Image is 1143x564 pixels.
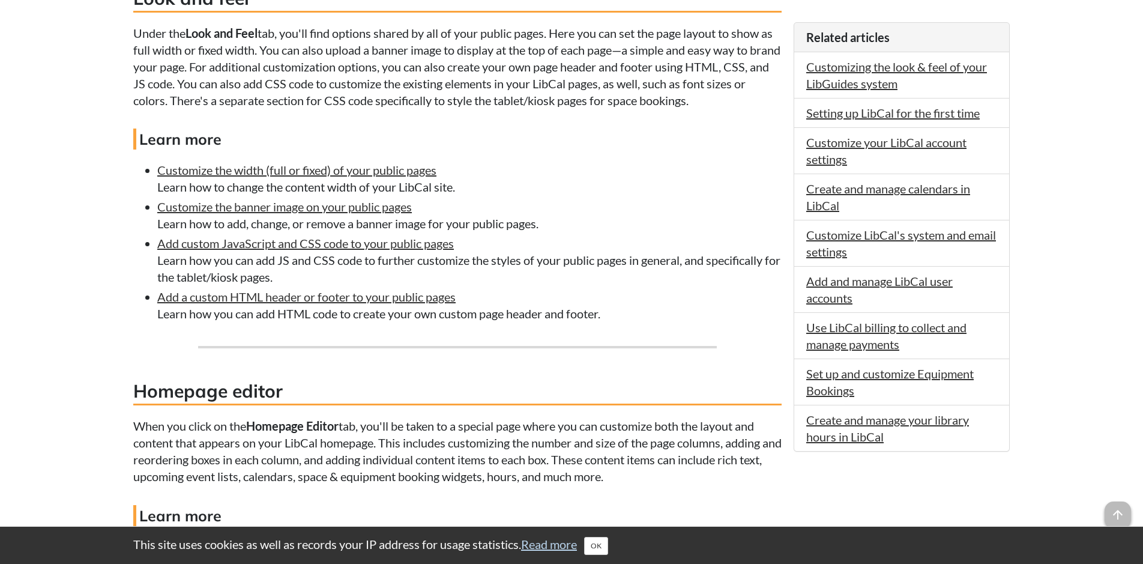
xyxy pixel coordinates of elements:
[157,199,412,214] a: Customize the banner image on your public pages
[1105,502,1131,528] span: arrow_upward
[157,198,782,232] li: Learn how to add, change, or remove a banner image for your public pages.
[133,505,782,526] h4: Learn more
[806,135,967,166] a: Customize your LibCal account settings
[133,378,782,405] h3: Homepage editor
[806,413,969,444] a: Create and manage your library hours in LibCal
[157,235,782,285] li: Learn how you can add JS and CSS code to further customize the styles of your public pages in gen...
[157,236,454,250] a: Add custom JavaScript and CSS code to your public pages
[157,163,436,177] a: Customize the width (full or fixed) of your public pages
[246,419,339,433] strong: Homepage Editor
[806,366,974,398] a: Set up and customize Equipment Bookings
[1105,503,1131,517] a: arrow_upward
[133,129,782,150] h4: Learn more
[521,537,577,551] a: Read more
[584,537,608,555] button: Close
[806,320,967,351] a: Use LibCal billing to collect and manage payments
[806,106,980,120] a: Setting up LibCal for the first time
[806,274,953,305] a: Add and manage LibCal user accounts
[806,228,996,259] a: Customize LibCal's system and email settings
[806,181,970,213] a: Create and manage calendars in LibCal
[133,25,782,109] p: Under the tab, you'll find options shared by all of your public pages. Here you can set the page ...
[157,290,456,304] a: Add a custom HTML header or footer to your public pages
[806,30,890,44] span: Related articles
[157,162,782,195] li: Learn how to change the content width of your LibCal site.
[806,59,987,91] a: Customizing the look & feel of your LibGuides system
[133,417,782,485] p: When you click on the tab, you'll be taken to a special page where you can customize both the lay...
[157,288,782,322] li: Learn how you can add HTML code to create your own custom page header and footer.
[185,26,258,40] strong: Look and Feel
[121,536,1022,555] div: This site uses cookies as well as records your IP address for usage statistics.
